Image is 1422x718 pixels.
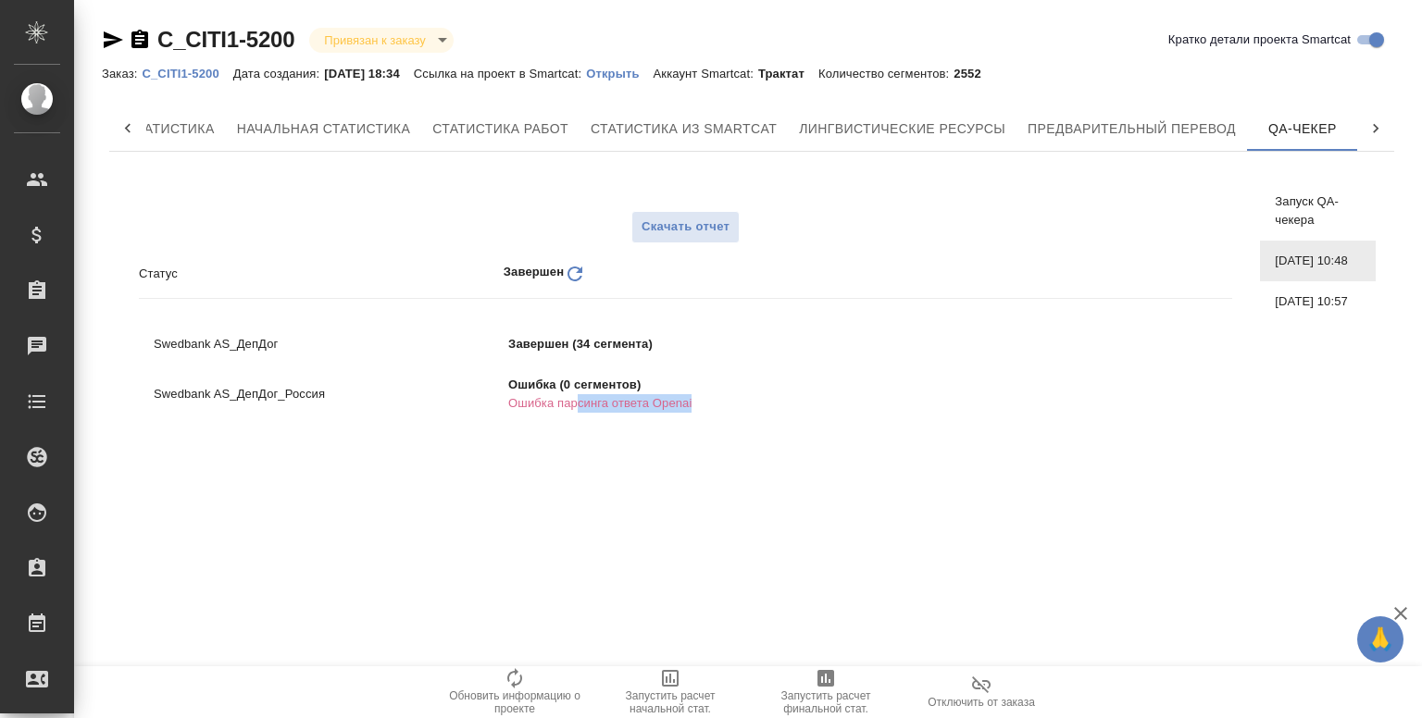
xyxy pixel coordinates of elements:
[233,67,324,80] p: Дата создания:
[586,65,653,80] a: Открыть
[504,263,564,285] p: Завершен
[1260,181,1376,241] div: Запуск QA-чекера
[1275,292,1361,311] span: [DATE] 10:57
[1275,252,1361,270] span: [DATE] 10:48
[129,29,151,51] button: Скопировать ссылку
[142,67,232,80] p: C_CITI1-5200
[432,118,568,141] span: Статистика работ
[102,67,142,80] p: Заказ:
[654,67,758,80] p: Аккаунт Smartcat:
[1365,620,1396,659] span: 🙏
[1258,118,1347,141] span: QA-чекер
[154,335,508,353] p: Swedbank AS_ДепДог
[414,67,586,80] p: Ссылка на проект в Smartcat:
[508,376,952,394] p: Ошибка (0 сегментов)
[954,67,994,80] p: 2552
[1168,31,1351,49] span: Кратко детали проекта Smartcat
[1028,118,1236,141] span: Предварительный перевод
[309,28,453,53] div: Привязан к заказу
[508,335,952,353] p: Завершен (34 сегмента)
[1260,241,1376,281] div: [DATE] 10:48
[324,67,414,80] p: [DATE] 18:34
[102,29,124,51] button: Скопировать ссылку для ЯМессенджера
[508,394,952,413] p: Ошибка парсинга ответа Openai
[142,65,232,80] a: C_CITI1-5200
[38,118,215,141] span: Финальная статистика
[818,67,954,80] p: Количество сегментов:
[237,118,411,141] span: Начальная статистика
[758,67,818,80] p: Трактат
[591,118,777,141] span: Статистика из Smartcat
[799,118,1005,141] span: Лингвистические ресурсы
[157,27,294,52] a: C_CITI1-5200
[318,32,430,48] button: Привязан к заказу
[586,67,653,80] p: Открыть
[1357,616,1403,662] button: 🙏
[154,385,508,403] p: Swedbank AS_ДепДог_Россия
[642,217,730,238] span: Скачать отчет
[631,211,740,243] button: Скачать отчет
[1275,192,1361,229] span: Запуск QA-чекера
[139,265,504,283] p: Статус
[1260,281,1376,322] div: [DATE] 10:57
